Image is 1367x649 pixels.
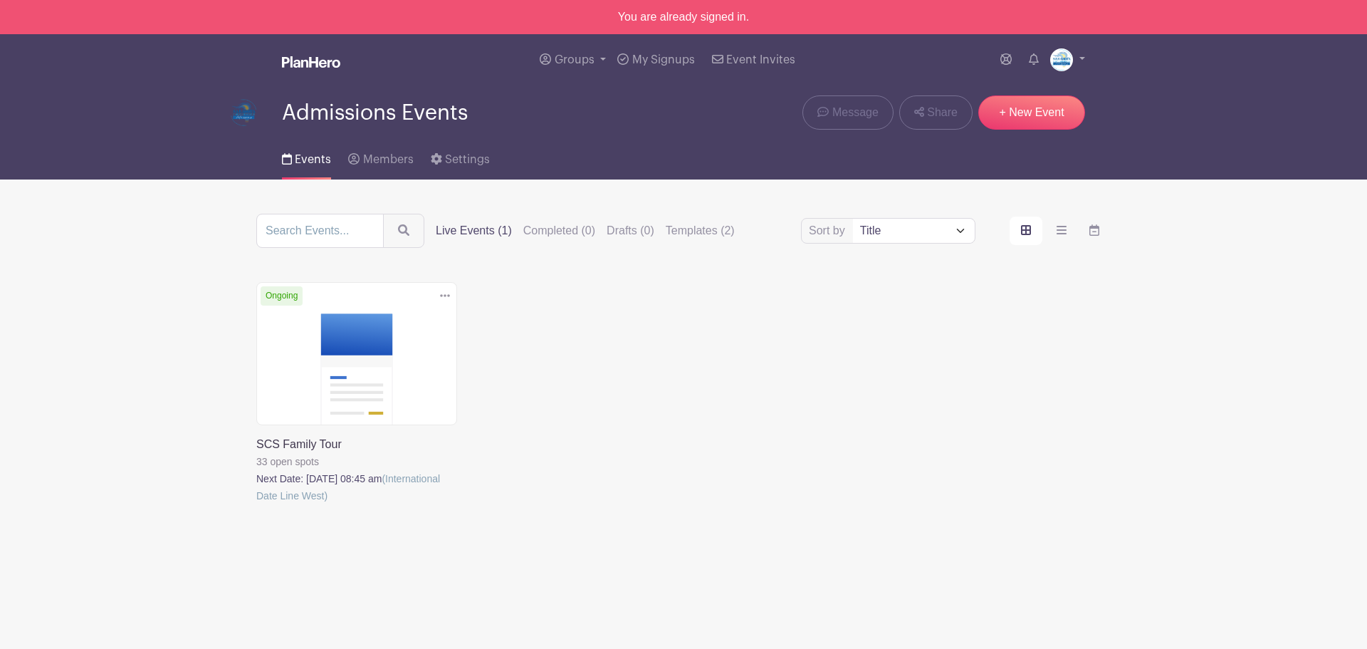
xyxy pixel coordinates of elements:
a: + New Event [978,95,1085,130]
div: order and view [1010,217,1111,245]
a: Event Invites [706,34,801,85]
input: Search Events... [256,214,384,248]
span: Share [927,104,958,121]
label: Live Events (1) [436,222,512,239]
a: Events [282,134,331,180]
span: Events [295,154,331,165]
img: logo_white-6c42ec7e38ccf1d336a20a19083b03d10ae64f83f12c07503d8b9e83406b4c7d.svg [282,56,340,68]
a: Settings [431,134,490,180]
span: Admissions Events [282,101,468,125]
img: Admisions%20Logo.png [1050,48,1073,71]
label: Drafts (0) [607,222,654,239]
div: filters [436,222,735,239]
label: Sort by [809,222,849,239]
span: Event Invites [726,54,795,66]
span: My Signups [632,54,695,66]
img: Admissions%20Logo%20%20(2).png [222,91,265,134]
a: Groups [534,34,612,85]
label: Completed (0) [523,222,595,239]
a: Share [899,95,973,130]
a: My Signups [612,34,700,85]
label: Templates (2) [666,222,735,239]
span: Settings [445,154,490,165]
a: Message [802,95,893,130]
a: Members [348,134,413,180]
span: Members [363,154,414,165]
span: Message [832,104,879,121]
span: Groups [555,54,595,66]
